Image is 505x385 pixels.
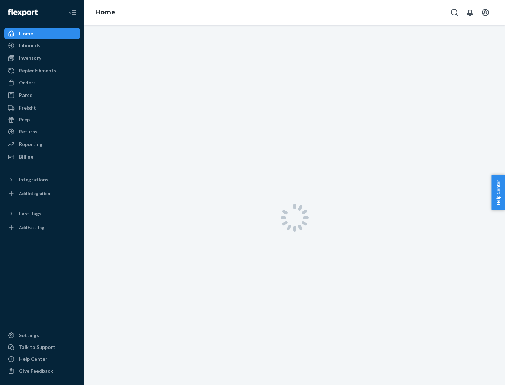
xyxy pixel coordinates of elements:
a: Prep [4,114,80,125]
div: Give Feedback [19,367,53,374]
div: Replenishments [19,67,56,74]
button: Open account menu [478,6,492,20]
div: Settings [19,332,39,339]
a: Home [4,28,80,39]
button: Open Search Box [447,6,462,20]
a: Add Fast Tag [4,222,80,233]
a: Add Integration [4,188,80,199]
button: Open notifications [463,6,477,20]
a: Inbounds [4,40,80,51]
img: Flexport logo [8,9,38,16]
a: Billing [4,151,80,162]
a: Home [95,8,115,16]
a: Inventory [4,52,80,64]
div: Add Fast Tag [19,224,44,230]
button: Help Center [491,175,505,210]
div: Prep [19,116,30,123]
a: Replenishments [4,65,80,76]
button: Talk to Support [4,342,80,353]
div: Fast Tags [19,210,41,217]
a: Orders [4,77,80,88]
div: Freight [19,104,36,111]
div: Talk to Support [19,344,55,351]
div: Orders [19,79,36,86]
div: Integrations [19,176,48,183]
div: Add Integration [19,190,50,196]
a: Help Center [4,353,80,365]
div: Home [19,30,33,37]
div: Parcel [19,92,34,99]
div: Inventory [19,55,41,62]
a: Freight [4,102,80,113]
a: Settings [4,330,80,341]
button: Integrations [4,174,80,185]
div: Returns [19,128,38,135]
div: Inbounds [19,42,40,49]
div: Help Center [19,356,47,363]
button: Fast Tags [4,208,80,219]
ol: breadcrumbs [90,2,121,23]
div: Billing [19,153,33,160]
a: Returns [4,126,80,137]
button: Give Feedback [4,365,80,377]
button: Close Navigation [66,6,80,20]
div: Reporting [19,141,42,148]
a: Parcel [4,90,80,101]
a: Reporting [4,139,80,150]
